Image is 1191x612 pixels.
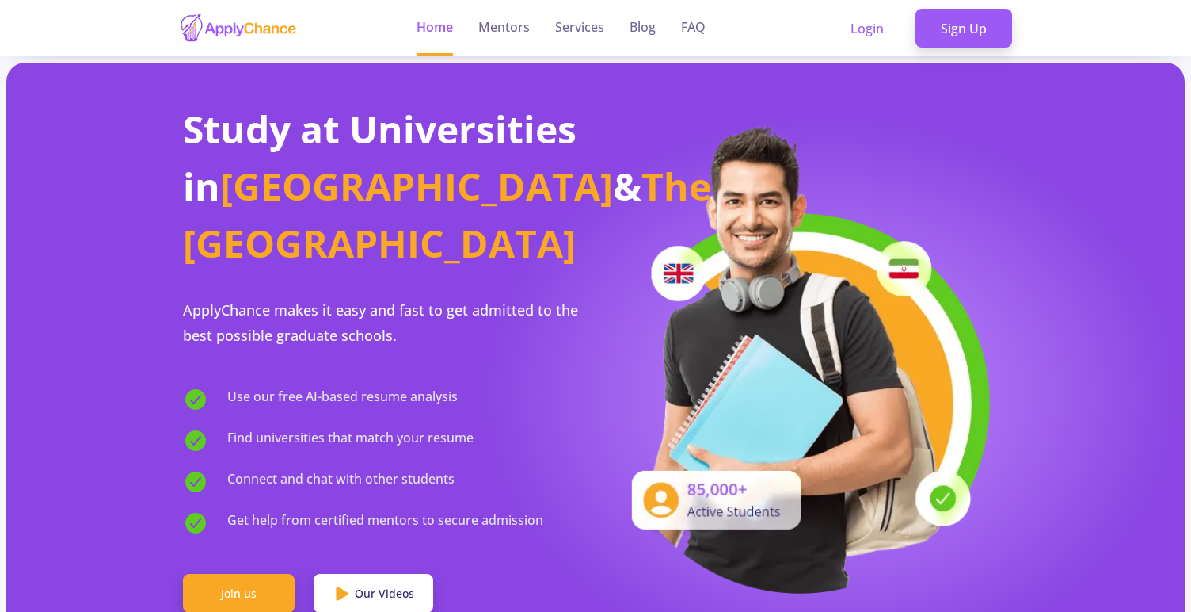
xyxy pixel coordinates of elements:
span: & [613,160,641,212]
span: Study at Universities in [183,103,576,212]
a: Sign Up [915,9,1012,48]
span: Get help from certified mentors to secure admission [227,511,543,536]
span: ApplyChance makes it easy and fast to get admitted to the best possible graduate schools. [183,300,578,345]
img: applychance logo [179,13,298,44]
span: [GEOGRAPHIC_DATA] [220,160,613,212]
img: applicant [607,120,995,594]
span: Use our free AI-based resume analysis [227,387,458,412]
a: Login [825,9,909,48]
span: Find universities that match your resume [227,428,474,453]
span: Our Videos [355,585,414,602]
span: Connect and chat with other students [227,469,455,495]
